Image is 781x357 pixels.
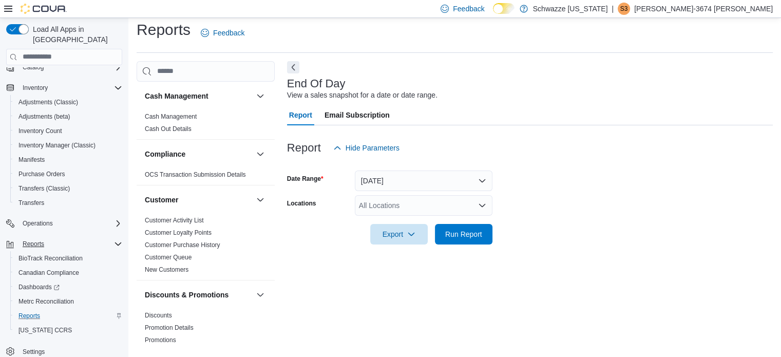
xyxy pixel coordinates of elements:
[18,184,70,193] span: Transfers (Classic)
[289,105,312,125] span: Report
[18,217,122,230] span: Operations
[254,289,266,301] button: Discounts & Promotions
[137,309,275,350] div: Discounts & Promotions
[14,125,66,137] a: Inventory Count
[254,148,266,160] button: Compliance
[14,295,122,308] span: Metrc Reconciliation
[137,214,275,280] div: Customer
[10,153,126,167] button: Manifests
[14,182,122,195] span: Transfers (Classic)
[10,251,126,266] button: BioTrack Reconciliation
[370,224,428,245] button: Export
[325,105,390,125] span: Email Subscription
[10,181,126,196] button: Transfers (Classic)
[145,149,185,159] h3: Compliance
[145,195,252,205] button: Customer
[145,241,220,249] span: Customer Purchase History
[10,138,126,153] button: Inventory Manager (Classic)
[145,195,178,205] h3: Customer
[145,241,220,249] a: Customer Purchase History
[145,112,197,121] span: Cash Management
[14,267,122,279] span: Canadian Compliance
[29,24,122,45] span: Load All Apps in [GEOGRAPHIC_DATA]
[14,252,87,265] a: BioTrack Reconciliation
[14,96,82,108] a: Adjustments (Classic)
[145,125,192,133] a: Cash Out Details
[145,324,194,331] a: Promotion Details
[137,168,275,185] div: Compliance
[634,3,773,15] p: [PERSON_NAME]-3674 [PERSON_NAME]
[14,197,48,209] a: Transfers
[145,253,192,261] span: Customer Queue
[21,4,67,14] img: Cova
[145,171,246,179] span: OCS Transaction Submission Details
[533,3,608,15] p: Schwazze [US_STATE]
[145,229,212,237] span: Customer Loyalty Points
[376,224,422,245] span: Export
[14,139,100,152] a: Inventory Manager (Classic)
[137,110,275,139] div: Cash Management
[145,216,204,224] span: Customer Activity List
[145,171,246,178] a: OCS Transaction Submission Details
[23,84,48,92] span: Inventory
[287,78,346,90] h3: End Of Day
[145,266,188,273] a: New Customers
[18,112,70,121] span: Adjustments (beta)
[18,312,40,320] span: Reports
[14,324,76,336] a: [US_STATE] CCRS
[14,310,44,322] a: Reports
[145,290,252,300] button: Discounts & Promotions
[10,95,126,109] button: Adjustments (Classic)
[14,125,122,137] span: Inventory Count
[14,252,122,265] span: BioTrack Reconciliation
[18,199,44,207] span: Transfers
[618,3,630,15] div: Sarah-3674 Holmes
[14,154,122,166] span: Manifests
[10,280,126,294] a: Dashboards
[18,269,79,277] span: Canadian Compliance
[145,336,176,344] a: Promotions
[23,348,45,356] span: Settings
[14,110,122,123] span: Adjustments (beta)
[14,96,122,108] span: Adjustments (Classic)
[18,238,122,250] span: Reports
[10,294,126,309] button: Metrc Reconciliation
[145,254,192,261] a: Customer Queue
[493,3,515,14] input: Dark Mode
[18,283,60,291] span: Dashboards
[145,312,172,319] a: Discounts
[137,20,191,40] h1: Reports
[18,297,74,306] span: Metrc Reconciliation
[287,61,299,73] button: Next
[478,201,486,210] button: Open list of options
[14,154,49,166] a: Manifests
[10,124,126,138] button: Inventory Count
[14,182,74,195] a: Transfers (Classic)
[10,323,126,337] button: [US_STATE] CCRS
[18,141,96,149] span: Inventory Manager (Classic)
[14,110,74,123] a: Adjustments (beta)
[10,309,126,323] button: Reports
[18,82,52,94] button: Inventory
[145,91,208,101] h3: Cash Management
[612,3,614,15] p: |
[14,281,122,293] span: Dashboards
[287,90,437,101] div: View a sales snapshot for a date or date range.
[2,60,126,74] button: Catalog
[287,175,323,183] label: Date Range
[10,167,126,181] button: Purchase Orders
[197,23,249,43] a: Feedback
[18,170,65,178] span: Purchase Orders
[10,196,126,210] button: Transfers
[14,295,78,308] a: Metrc Reconciliation
[18,61,122,73] span: Catalog
[23,219,53,228] span: Operations
[18,326,72,334] span: [US_STATE] CCRS
[145,336,176,344] span: Promotions
[145,311,172,320] span: Discounts
[145,91,252,101] button: Cash Management
[145,217,204,224] a: Customer Activity List
[18,98,78,106] span: Adjustments (Classic)
[355,171,492,191] button: [DATE]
